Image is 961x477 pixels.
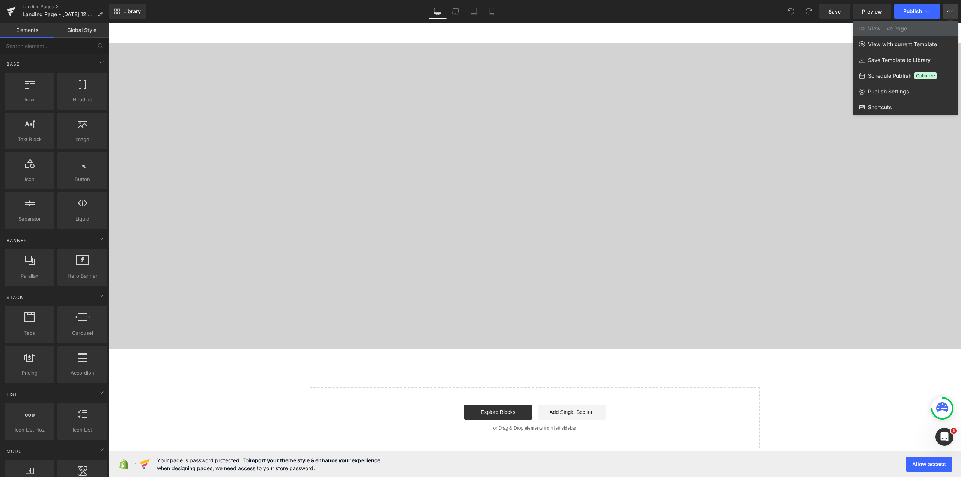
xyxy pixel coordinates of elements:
span: Image [60,135,105,143]
span: Preview [862,8,882,15]
a: Laptop [447,4,465,19]
span: Tabs [7,329,52,337]
span: Hero Banner [60,272,105,280]
span: Row [7,96,52,104]
span: Stack [6,294,24,301]
span: Shortcuts [868,104,892,111]
span: Your page is password protected. To when designing pages, we need access to your store password. [157,456,380,472]
span: Landing Page - [DATE] 12:47:38 [23,11,95,17]
p: or Drag & Drop elements from left sidebar [213,403,640,408]
span: Parallax [7,272,52,280]
span: Banner [6,237,28,244]
strong: import your theme style & enhance your experience [249,457,380,463]
span: Button [60,175,105,183]
span: Separator [7,215,52,223]
a: Explore Blocks [356,382,423,397]
span: View Live Page [868,25,907,32]
a: Add Single Section [429,382,497,397]
span: Heading [60,96,105,104]
button: Publish [894,4,940,19]
span: Save Template to Library [868,57,931,63]
span: View with current Template [868,41,937,48]
span: List [6,391,18,398]
span: Text Block [7,135,52,143]
span: Optimize [914,72,937,79]
span: Carousel [60,329,105,337]
a: Landing Pages [23,4,109,10]
button: Redo [801,4,816,19]
span: Icon List [60,426,105,434]
span: Accordion [60,369,105,377]
span: Publish [903,8,922,14]
button: View Live PageView with current TemplateSave Template to LibrarySchedule PublishOptimizePublish S... [943,4,958,19]
span: Icon List Hoz [7,426,52,434]
a: Preview [853,4,891,19]
a: New Library [109,4,146,19]
span: Module [6,448,29,455]
span: 1 [951,428,957,434]
span: Library [123,8,141,15]
span: Schedule Publish [868,72,911,79]
a: Mobile [483,4,501,19]
a: Tablet [465,4,483,19]
button: Allow access [906,457,952,472]
span: Base [6,60,20,68]
span: Save [828,8,841,15]
iframe: Intercom live chat [935,428,953,446]
a: Global Style [54,23,109,38]
span: Publish Settings [868,88,909,95]
a: Desktop [429,4,447,19]
span: Pricing [7,369,52,377]
button: Undo [783,4,798,19]
span: Liquid [60,215,105,223]
span: Icon [7,175,52,183]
